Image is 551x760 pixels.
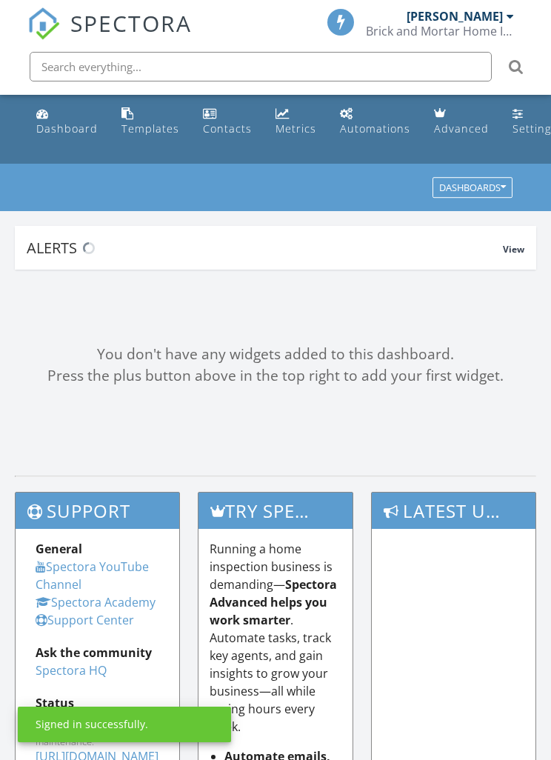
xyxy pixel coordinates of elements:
div: Metrics [275,121,316,136]
strong: General [36,541,82,557]
a: Automations (Basic) [334,101,416,143]
a: SPECTORA [27,20,192,51]
button: Dashboards [433,178,512,199]
a: Metrics [270,101,322,143]
div: [PERSON_NAME] [407,9,503,24]
a: Support Center [36,612,134,628]
a: Spectora HQ [36,662,107,679]
a: Templates [116,101,185,143]
div: Automations [340,121,410,136]
strong: Spectora Advanced helps you work smarter [210,576,337,628]
div: Signed in successfully. [36,717,148,732]
div: Ask the community [36,644,159,661]
div: Templates [121,121,179,136]
div: Dashboard [36,121,98,136]
div: Advanced [434,121,489,136]
span: SPECTORA [70,7,192,39]
div: You don't have any widgets added to this dashboard. [15,344,536,365]
a: Spectora Academy [36,594,156,610]
div: Status [36,694,159,712]
a: Dashboard [30,101,104,143]
span: View [503,243,524,256]
h3: Latest Updates [372,493,535,529]
a: Spectora YouTube Channel [36,559,149,593]
div: Press the plus button above in the top right to add your first widget. [15,365,536,387]
input: Search everything... [30,52,492,81]
div: Contacts [203,121,252,136]
a: Contacts [197,101,258,143]
div: Alerts [27,238,503,258]
div: Dashboards [439,183,506,193]
h3: Try spectora advanced [DATE] [198,493,353,529]
a: Advanced [428,101,495,143]
img: The Best Home Inspection Software - Spectora [27,7,60,40]
h3: Support [16,493,179,529]
div: Brick and Mortar Home Inspection Services [366,24,514,39]
p: Running a home inspection business is demanding— . Automate tasks, track key agents, and gain ins... [210,540,342,736]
